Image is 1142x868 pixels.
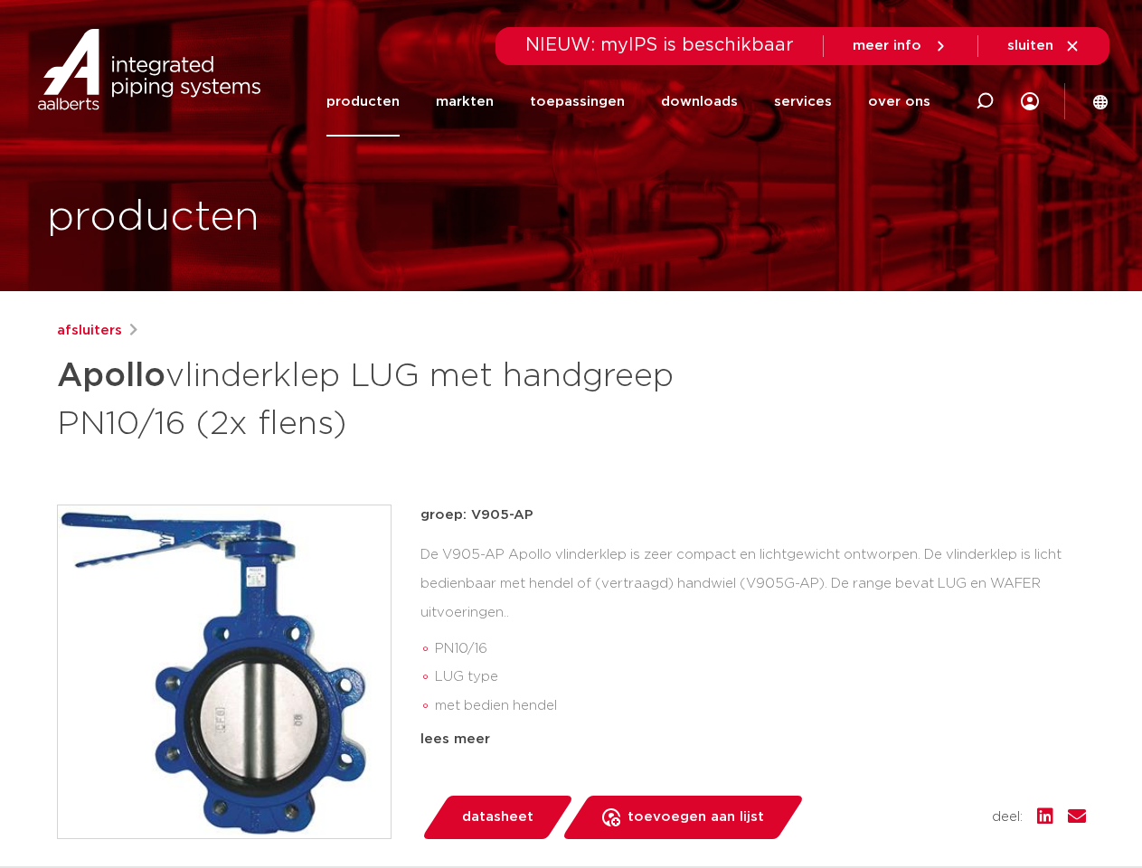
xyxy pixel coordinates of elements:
span: meer info [853,39,921,52]
span: NIEUW: myIPS is beschikbaar [525,36,794,54]
a: services [774,67,832,137]
a: markten [436,67,494,137]
span: toevoegen aan lijst [628,803,764,832]
div: De V905-AP Apollo vlinderklep is zeer compact en lichtgewicht ontworpen. De vlinderklep is licht ... [420,541,1086,722]
span: datasheet [462,803,533,832]
nav: Menu [326,67,930,137]
img: Product Image for Apollo vlinderklep LUG met handgreep PN10/16 (2x flens) [58,505,391,838]
a: sluiten [1007,38,1081,54]
a: downloads [661,67,738,137]
div: lees meer [420,729,1086,750]
a: meer info [853,38,949,54]
li: met bedien hendel [435,692,1086,721]
a: toepassingen [530,67,625,137]
a: afsluiters [57,320,122,342]
span: deel: [992,807,1023,828]
strong: Apollo [57,360,165,392]
a: datasheet [420,796,574,839]
a: producten [326,67,400,137]
li: PN10/16 [435,635,1086,664]
li: LUG type [435,663,1086,692]
li: RVS klep en assen [435,721,1086,750]
h1: vlinderklep LUG met handgreep PN10/16 (2x flens) [57,349,736,447]
a: over ons [868,67,930,137]
p: groep: V905-AP [420,505,1086,526]
span: sluiten [1007,39,1053,52]
h1: producten [47,189,260,247]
